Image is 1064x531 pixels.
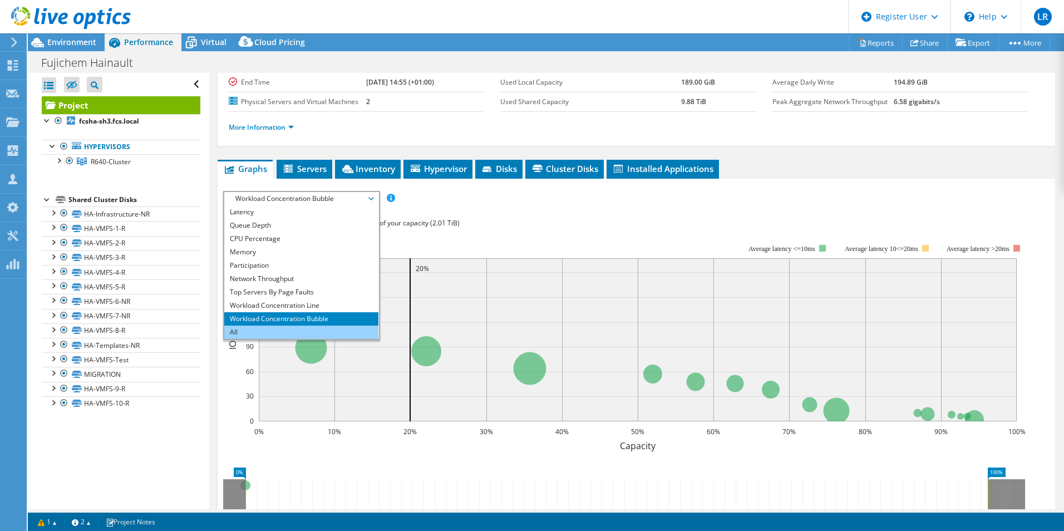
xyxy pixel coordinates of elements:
[250,416,254,426] text: 0
[224,299,378,312] li: Workload Concentration Line
[1034,8,1052,26] span: LR
[42,352,200,367] a: HA-VMFS-Test
[224,312,378,326] li: Workload Concentration Bubble
[124,37,173,47] span: Performance
[42,114,200,129] a: fcsha-sh3.fcs.local
[409,163,467,174] span: Hypervisor
[500,77,681,88] label: Used Local Capacity
[998,34,1050,51] a: More
[42,396,200,411] a: HA-VMFS-10-R
[366,77,434,87] b: [DATE] 14:55 (+01:00)
[403,427,417,436] text: 20%
[934,427,948,436] text: 90%
[947,245,1009,253] text: Average latency >20ms
[42,140,200,154] a: Hypervisors
[772,96,894,107] label: Peak Aggregate Network Throughput
[42,323,200,338] a: HA-VMFS-8-R
[42,382,200,396] a: HA-VMFS-9-R
[42,265,200,279] a: HA-VMFS-4-R
[681,97,706,106] b: 9.88 TiB
[224,259,378,272] li: Participation
[894,77,928,87] b: 194.89 GiB
[620,440,656,452] text: Capacity
[224,272,378,286] li: Network Throughput
[707,427,720,436] text: 60%
[500,96,681,107] label: Used Shared Capacity
[1008,427,1025,436] text: 100%
[42,294,200,308] a: HA-VMFS-6-NR
[366,97,370,106] b: 2
[531,163,598,174] span: Cluster Disks
[282,163,327,174] span: Servers
[224,286,378,299] li: Top Servers By Page Faults
[341,163,395,174] span: Inventory
[91,157,131,166] span: R640-Cluster
[230,192,373,205] span: Workload Concentration Bubble
[229,77,366,88] label: End Time
[64,515,98,529] a: 2
[947,34,999,51] a: Export
[42,309,200,323] a: HA-VMFS-7-NR
[36,57,150,69] h1: Fujichem Hainault
[631,427,644,436] text: 50%
[246,342,254,351] text: 90
[681,77,715,87] b: 189.00 GiB
[68,193,200,206] div: Shared Cluster Disks
[42,154,200,169] a: R640-Cluster
[42,206,200,221] a: HA-Infrastructure-NR
[224,245,378,259] li: Memory
[224,326,378,339] li: All
[42,236,200,250] a: HA-VMFS-2-R
[246,367,254,376] text: 60
[328,427,341,436] text: 10%
[42,96,200,114] a: Project
[47,37,96,47] span: Environment
[42,338,200,352] a: HA-Templates-NR
[246,391,254,401] text: 30
[748,245,815,253] tspan: Average latency <=10ms
[229,96,366,107] label: Physical Servers and Virtual Machines
[302,218,460,228] span: 39% of IOPS falls on 20% of your capacity (2.01 TiB)
[42,279,200,294] a: HA-VMFS-5-R
[782,427,796,436] text: 70%
[849,34,903,51] a: Reports
[894,97,940,106] b: 6.58 gigabits/s
[201,37,226,47] span: Virtual
[480,427,493,436] text: 30%
[254,427,263,436] text: 0%
[845,245,918,253] tspan: Average latency 10<=20ms
[224,205,378,219] li: Latency
[254,37,305,47] span: Cloud Pricing
[229,122,294,132] a: More Information
[42,221,200,235] a: HA-VMFS-1-R
[902,34,948,51] a: Share
[964,12,974,22] svg: \n
[42,250,200,265] a: HA-VMFS-3-R
[223,163,267,174] span: Graphs
[79,116,139,126] b: fcsha-sh3.fcs.local
[42,367,200,381] a: MIGRATION
[226,330,239,350] text: IOPS
[612,163,713,174] span: Installed Applications
[772,77,894,88] label: Average Daily Write
[30,515,65,529] a: 1
[416,264,429,273] text: 20%
[859,427,872,436] text: 80%
[481,163,517,174] span: Disks
[98,515,163,529] a: Project Notes
[555,427,569,436] text: 40%
[224,232,378,245] li: CPU Percentage
[224,219,378,232] li: Queue Depth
